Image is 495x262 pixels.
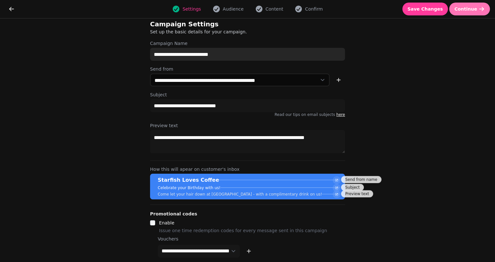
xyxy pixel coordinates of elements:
label: Enable [159,220,174,225]
p: Issue one time redemption codes for every message sent in this campaign [159,227,327,234]
button: Save Changes [402,3,448,15]
button: Continue [449,3,490,15]
p: Starfish Loves Coffee [158,176,219,184]
div: Send from name [341,176,382,183]
span: Confirm [305,6,323,12]
label: Vouchers [158,236,240,242]
label: How this will apear on customer's inbox [150,166,345,172]
span: Audience [223,6,244,12]
legend: Promotional codes [150,210,197,218]
button: go back [5,3,18,15]
p: Set up the basic details for your campaign. [150,29,314,35]
p: Read our tips on email subjects [150,112,345,117]
a: here [336,112,345,117]
label: Subject [150,92,345,98]
span: Settings [182,6,201,12]
label: Campaign Name [150,40,345,47]
p: Celebrate your Birthday with us! [158,185,221,190]
div: Subject [341,184,364,191]
label: Send from [150,66,345,72]
h2: Campaign Settings [150,20,273,29]
div: Preview text [341,190,373,197]
span: Save Changes [407,7,443,11]
p: Come let your hair down at [GEOGRAPHIC_DATA] - with a complimentary drink on us! [158,192,322,197]
span: Continue [454,7,477,11]
label: Preview text [150,122,345,129]
span: Content [265,6,283,12]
